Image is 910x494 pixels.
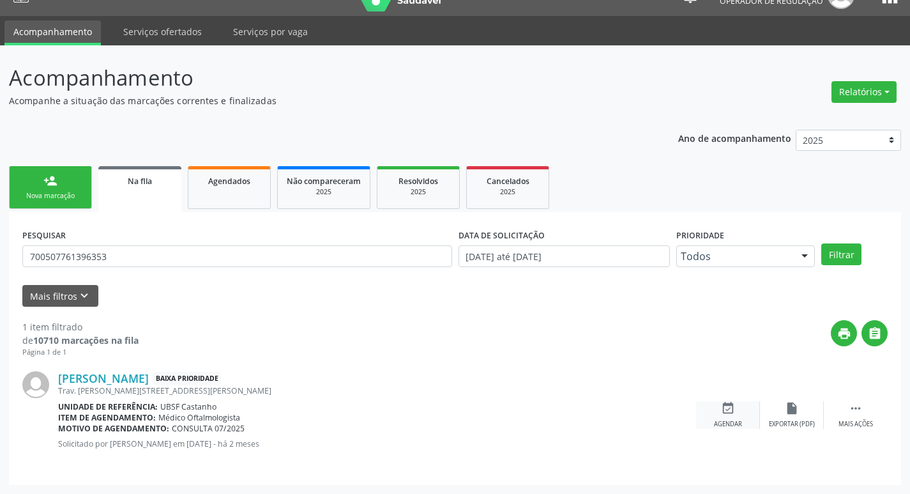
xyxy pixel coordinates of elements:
[287,187,361,197] div: 2025
[58,438,696,449] p: Solicitado por [PERSON_NAME] em [DATE] - há 2 meses
[714,420,742,429] div: Agendar
[4,20,101,45] a: Acompanhamento
[58,385,696,396] div: Trav. [PERSON_NAME][STREET_ADDRESS][PERSON_NAME]
[287,176,361,187] span: Não compareceram
[153,372,221,385] span: Baixa Prioridade
[58,423,169,434] b: Motivo de agendamento:
[838,420,873,429] div: Mais ações
[58,412,156,423] b: Item de agendamento:
[676,226,724,245] label: Prioridade
[22,285,98,307] button: Mais filtroskeyboard_arrow_down
[172,423,245,434] span: CONSULTA 07/2025
[128,176,152,187] span: Na fila
[77,289,91,303] i: keyboard_arrow_down
[19,191,82,201] div: Nova marcação
[849,401,863,415] i: 
[386,187,450,197] div: 2025
[868,327,882,341] i: 
[837,327,851,341] i: print
[58,401,158,412] b: Unidade de referência:
[9,94,633,107] p: Acompanhe a situação das marcações correntes e finalizadas
[831,320,857,346] button: print
[721,401,735,415] i: event_available
[678,130,791,146] p: Ano de acompanhamento
[681,250,789,263] span: Todos
[208,176,250,187] span: Agendados
[459,226,545,245] label: DATA DE SOLICITAÇÃO
[821,243,861,265] button: Filtrar
[459,245,670,267] input: Selecione um intervalo
[58,371,149,385] a: [PERSON_NAME]
[22,320,139,334] div: 1 item filtrado
[158,412,240,423] span: Médico Oftalmologista
[22,226,66,245] label: PESQUISAR
[33,334,139,346] strong: 10710 marcações na fila
[22,334,139,347] div: de
[785,401,799,415] i: insert_drive_file
[487,176,529,187] span: Cancelados
[160,401,216,412] span: UBSF Castanho
[22,245,452,267] input: Nome, CNS
[22,371,49,398] img: img
[224,20,317,43] a: Serviços por vaga
[398,176,438,187] span: Resolvidos
[43,174,57,188] div: person_add
[114,20,211,43] a: Serviços ofertados
[9,62,633,94] p: Acompanhamento
[831,81,897,103] button: Relatórios
[22,347,139,358] div: Página 1 de 1
[861,320,888,346] button: 
[769,420,815,429] div: Exportar (PDF)
[476,187,540,197] div: 2025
